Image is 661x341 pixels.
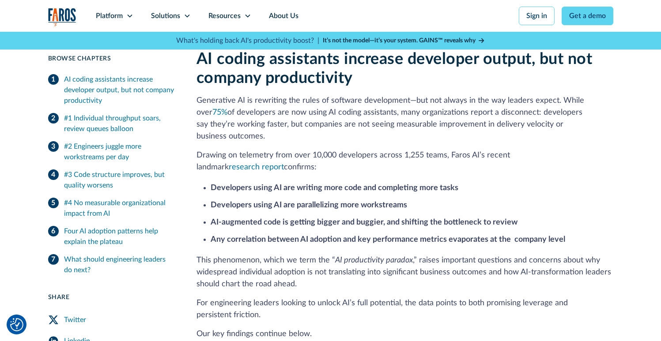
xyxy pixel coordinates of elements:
[64,198,175,219] div: #4 No measurable organizational impact from AI
[211,184,458,192] strong: Developers using AI are writing more code and completing more tasks
[48,138,175,166] a: #2 Engineers juggle more workstreams per day
[48,194,175,222] a: #4 No measurable organizational impact from AI
[212,109,227,116] a: 75%
[96,11,123,21] div: Platform
[196,297,613,321] p: For engineering leaders looking to unlock AI’s full potential, the data points to both promising ...
[323,37,476,44] strong: It’s not the model—it’s your system. GAINS™ reveals why
[48,8,76,26] a: home
[229,163,284,171] a: research report
[48,109,175,138] a: #1 Individual throughput soars, review queues balloon
[48,71,175,109] a: AI coding assistants increase developer output, but not company productivity
[519,7,555,25] a: Sign in
[562,7,613,25] a: Get a demo
[64,254,175,275] div: What should engineering leaders do next?
[48,309,175,330] a: Twitter Share
[196,50,613,88] h2: AI coding assistants increase developer output, but not company productivity
[64,74,175,106] div: AI coding assistants increase developer output, but not company productivity
[10,318,23,331] img: Revisit consent button
[10,318,23,331] button: Cookie Settings
[151,11,180,21] div: Solutions
[64,315,86,325] div: Twitter
[196,328,613,340] p: Our key findings continue below.
[335,256,413,264] em: AI productivity paradox
[48,293,175,302] div: Share
[196,150,613,173] p: Drawing on telemetry from over 10,000 developers across 1,255 teams, Faros AI’s recent landmark c...
[64,113,175,134] div: #1 Individual throughput soars, review queues balloon
[48,251,175,279] a: What should engineering leaders do next?
[211,236,565,244] strong: Any correlation between AI adoption and key performance metrics evaporates at the company level
[48,54,175,64] div: Browse Chapters
[211,201,407,209] strong: Developers using AI are parallelizing more workstreams
[48,8,76,26] img: Logo of the analytics and reporting company Faros.
[323,36,485,45] a: It’s not the model—it’s your system. GAINS™ reveals why
[48,222,175,251] a: Four AI adoption patterns help explain the plateau
[196,95,613,142] p: Generative AI is rewriting the rules of software development—but not always in the way leaders ex...
[64,169,175,191] div: #3 Code structure improves, but quality worsens
[196,255,613,290] p: This phenomenon, which we term the “ ,” raises important questions and concerns about why widespr...
[208,11,241,21] div: Resources
[211,218,517,226] strong: AI-augmented code is getting bigger and buggier, and shifting the bottleneck to review
[48,166,175,194] a: #3 Code structure improves, but quality worsens
[176,35,319,46] p: What's holding back AI's productivity boost? |
[64,141,175,162] div: #2 Engineers juggle more workstreams per day
[64,226,175,247] div: Four AI adoption patterns help explain the plateau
